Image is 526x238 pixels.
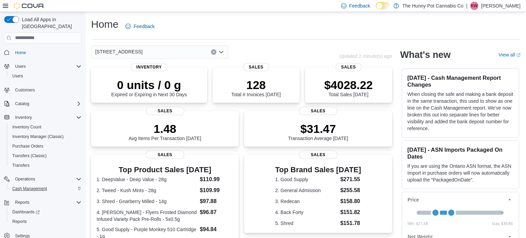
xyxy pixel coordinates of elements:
[12,62,28,71] button: Users
[12,175,82,183] span: Operations
[288,122,348,136] p: $31.47
[408,146,513,160] h3: [DATE] - ASN Imports Packaged On Dates
[466,2,467,10] p: |
[339,53,392,59] p: Updated 1 minute(s) ago
[1,198,84,207] button: Reports
[12,153,47,159] span: Transfers (Classic)
[12,100,82,108] span: Catalog
[10,208,82,216] span: Dashboards
[10,123,44,131] a: Inventory Count
[12,73,23,79] span: Users
[200,197,233,205] dd: $97.88
[10,72,26,80] a: Users
[1,174,84,184] button: Operations
[275,187,338,194] dt: 2. General Admission
[15,101,29,107] span: Catalog
[10,133,66,141] a: Inventory Manager (Classic)
[97,209,197,223] dt: 4. [PERSON_NAME] - Flyers Frosted Diamond Infused Variety Pack Pre-Rolls - 5x0.5g
[12,113,35,122] button: Inventory
[408,163,513,183] p: If you are using the Ontario ASN format, the ASN Import in purchase orders will now automatically...
[15,115,32,120] span: Inventory
[15,64,26,69] span: Users
[12,163,29,168] span: Transfers
[146,107,184,115] span: Sales
[376,2,390,9] input: Dark Mode
[15,200,29,205] span: Reports
[200,175,233,184] dd: $110.99
[218,49,224,55] button: Open list of options
[12,62,82,71] span: Users
[340,208,361,216] dd: $151.82
[7,141,84,151] button: Purchase Orders
[10,133,82,141] span: Inventory Manager (Classic)
[12,124,41,130] span: Inventory Count
[275,166,361,174] h3: Top Brand Sales [DATE]
[15,176,35,182] span: Operations
[10,142,46,150] a: Purchase Orders
[12,198,32,206] button: Reports
[299,107,337,115] span: Sales
[231,78,280,92] p: 128
[10,152,49,160] a: Transfers (Classic)
[12,86,38,94] a: Customers
[10,208,42,216] a: Dashboards
[275,220,338,227] dt: 5. Shred
[1,62,84,71] button: Users
[340,175,361,184] dd: $271.55
[275,209,338,216] dt: 4. Back Forty
[340,219,361,227] dd: $151.78
[146,151,184,159] span: Sales
[7,122,84,132] button: Inventory Count
[7,71,84,81] button: Users
[129,122,201,136] p: 1.48
[10,123,82,131] span: Inventory Count
[123,20,157,33] a: Feedback
[12,113,82,122] span: Inventory
[1,85,84,95] button: Customers
[95,48,142,56] span: [STREET_ADDRESS]
[12,175,38,183] button: Operations
[10,72,82,80] span: Users
[376,9,376,10] span: Dark Mode
[14,2,45,9] img: Cova
[1,113,84,122] button: Inventory
[10,161,82,170] span: Transfers
[200,208,233,216] dd: $96.87
[1,99,84,109] button: Catalog
[349,2,370,9] span: Feedback
[10,185,50,193] a: Cash Management
[12,198,82,206] span: Reports
[299,151,337,159] span: Sales
[10,152,82,160] span: Transfers (Classic)
[200,225,233,234] dd: $94.84
[97,198,197,205] dt: 3. Shred - Gnarberry Milled - 14g
[7,184,84,193] button: Cash Management
[10,185,82,193] span: Cash Management
[408,74,513,88] h3: [DATE] - Cash Management Report Changes
[340,197,361,205] dd: $158.80
[481,2,521,10] p: [PERSON_NAME]
[408,91,513,132] p: When closing the safe and making a bank deposit in the same transaction, this used to show as one...
[12,143,43,149] span: Purchase Orders
[12,48,82,57] span: Home
[340,186,361,195] dd: $255.58
[275,176,338,183] dt: 1. Good Supply
[231,78,280,97] div: Total # Invoices [DATE]
[12,209,40,215] span: Dashboards
[7,161,84,170] button: Transfers
[7,132,84,141] button: Inventory Manager (Classic)
[97,187,197,194] dt: 2. Tweed - Kush Mints - 28g
[324,78,373,92] p: $4028.22
[499,52,521,58] a: View allExternal link
[10,217,29,226] a: Reports
[243,63,269,71] span: Sales
[402,2,463,10] p: The Hunny Pot Cannabis Co
[129,122,201,141] div: Avg Items Per Transaction [DATE]
[10,217,82,226] span: Reports
[111,78,187,92] p: 0 units / 0 g
[91,17,118,31] h1: Home
[12,186,47,191] span: Cash Management
[12,219,27,224] span: Reports
[400,49,451,60] h2: What's new
[12,134,64,139] span: Inventory Manager (Classic)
